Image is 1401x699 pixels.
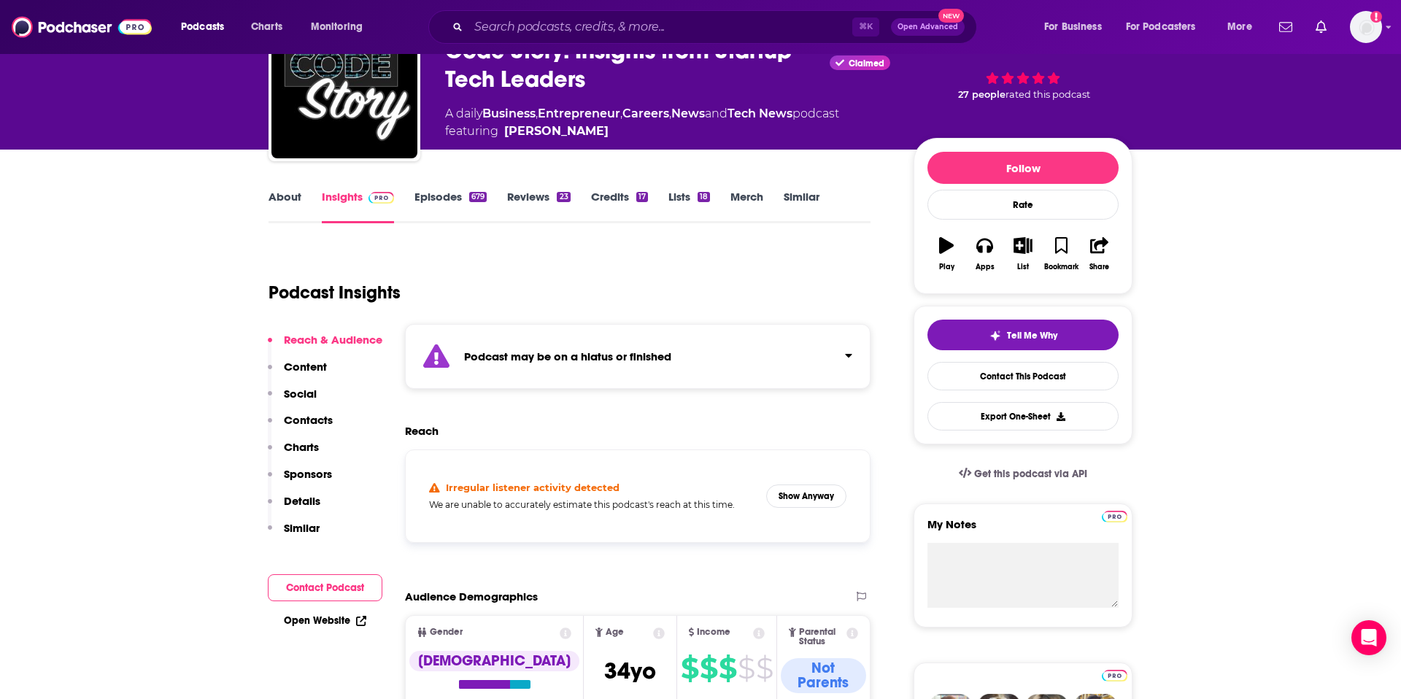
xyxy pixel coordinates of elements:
h4: Irregular listener activity detected [446,482,620,493]
button: open menu [301,15,382,39]
img: Podchaser - Follow, Share and Rate Podcasts [12,13,152,41]
a: Business [482,107,536,120]
div: 679 [469,192,487,202]
a: Similar [784,190,819,223]
svg: Add a profile image [1370,11,1382,23]
p: Charts [284,440,319,454]
p: Sponsors [284,467,332,481]
button: Follow [927,152,1119,184]
button: open menu [1034,15,1120,39]
h5: We are unable to accurately estimate this podcast's reach at this time. [429,499,754,510]
h2: Audience Demographics [405,590,538,603]
div: List [1017,263,1029,271]
a: Entrepreneur [538,107,620,120]
button: tell me why sparkleTell Me Why [927,320,1119,350]
span: More [1227,17,1252,37]
button: Contact Podcast [268,574,382,601]
button: Share [1081,228,1119,280]
span: Open Advanced [898,23,958,31]
span: Logged in as kgolds [1350,11,1382,43]
span: $ [756,657,773,680]
span: For Podcasters [1126,17,1196,37]
span: , [669,107,671,120]
span: Podcasts [181,17,224,37]
span: and [705,107,727,120]
div: Play [939,263,954,271]
div: 18 [698,192,710,202]
a: Show notifications dropdown [1310,15,1332,39]
button: Social [268,387,317,414]
button: Charts [268,440,319,467]
a: Lists18 [668,190,710,223]
a: News [671,107,705,120]
span: ⌘ K [852,18,879,36]
span: $ [738,657,754,680]
span: Charts [251,17,282,37]
button: open menu [1217,15,1270,39]
input: Search podcasts, credits, & more... [468,15,852,39]
img: tell me why sparkle [989,330,1001,341]
span: For Business [1044,17,1102,37]
span: Tell Me Why [1007,330,1057,341]
div: 17 [636,192,648,202]
span: Get this podcast via API [974,468,1087,480]
div: Bookmark [1044,263,1078,271]
span: 34 yo [604,657,656,685]
a: Careers [622,107,669,120]
p: Social [284,387,317,401]
p: Reach & Audience [284,333,382,347]
button: Details [268,494,320,521]
p: Content [284,360,327,374]
div: Rate [927,190,1119,220]
button: Bookmark [1042,228,1080,280]
button: Open AdvancedNew [891,18,965,36]
div: Not Parents [781,658,866,693]
span: rated this podcast [1006,89,1090,100]
a: Tech News [727,107,792,120]
img: Podchaser Pro [1102,670,1127,681]
button: Play [927,228,965,280]
span: New [938,9,965,23]
div: [DEMOGRAPHIC_DATA] [409,651,579,671]
img: Podchaser Pro [368,192,394,204]
div: Open Intercom Messenger [1351,620,1386,655]
span: Parental Status [799,627,844,646]
img: User Profile [1350,11,1382,43]
a: Pro website [1102,509,1127,522]
span: $ [719,657,736,680]
div: Apps [976,263,995,271]
span: , [620,107,622,120]
a: InsightsPodchaser Pro [322,190,394,223]
a: Merch [730,190,763,223]
span: 27 people [958,89,1006,100]
a: Noah Labhart [504,123,609,140]
button: Contacts [268,413,333,440]
div: 23 [557,192,570,202]
p: Contacts [284,413,333,427]
button: Sponsors [268,467,332,494]
a: Pro website [1102,668,1127,681]
a: About [269,190,301,223]
span: Claimed [849,60,884,67]
section: Click to expand status details [405,324,871,389]
a: Contact This Podcast [927,362,1119,390]
div: 27 peoplerated this podcast [914,23,1132,114]
div: A daily podcast [445,105,839,140]
a: Show notifications dropdown [1273,15,1298,39]
button: Content [268,360,327,387]
span: Age [606,627,624,637]
div: Search podcasts, credits, & more... [442,10,991,44]
a: Charts [242,15,291,39]
button: open menu [171,15,243,39]
h1: Podcast Insights [269,282,401,304]
strong: Podcast may be on a hiatus or finished [464,349,671,363]
img: Code Story: Insights from Startup Tech Leaders [271,12,417,158]
label: My Notes [927,517,1119,543]
button: open menu [1116,15,1217,39]
span: $ [700,657,717,680]
div: Share [1089,263,1109,271]
p: Similar [284,521,320,535]
a: Reviews23 [507,190,570,223]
